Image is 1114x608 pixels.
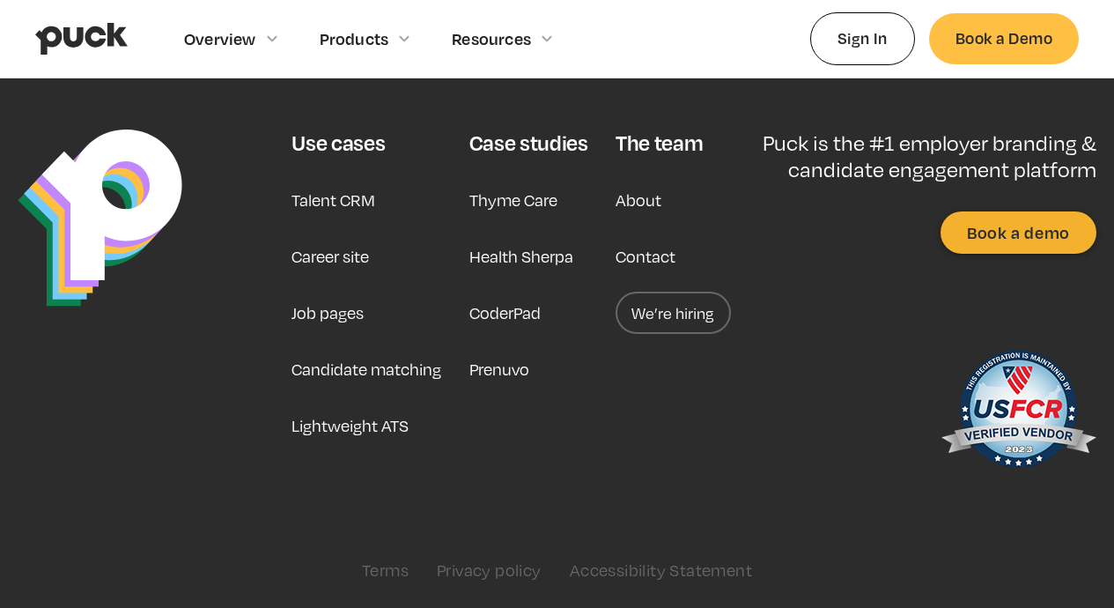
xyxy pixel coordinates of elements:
a: Contact [616,235,675,278]
a: We’re hiring [616,292,731,334]
img: US Federal Contractor Registration System for Award Management Verified Vendor Seal [940,342,1096,483]
img: Puck Logo [18,130,182,307]
a: Thyme Care [469,179,557,221]
a: Book a Demo [929,13,1079,63]
a: Book a demo [941,211,1096,254]
a: CoderPad [469,292,541,334]
div: Use cases [291,130,385,156]
a: Talent CRM [291,179,375,221]
a: Candidate matching [291,348,441,390]
p: Puck is the #1 employer branding & candidate engagement platform [749,130,1096,183]
a: Accessibility Statement [570,560,752,580]
a: Health Sherpa [469,235,573,278]
div: Products [320,29,389,48]
div: Resources [452,29,531,48]
a: Sign In [810,12,915,64]
a: Privacy policy [437,560,542,580]
a: Prenuvo [469,348,529,390]
div: The team [616,130,703,156]
a: About [616,179,661,221]
a: Lightweight ATS [291,404,409,447]
a: Terms [362,560,409,580]
div: Case studies [469,130,588,156]
a: Career site [291,235,369,278]
div: Overview [184,29,256,48]
a: Job pages [291,292,364,334]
